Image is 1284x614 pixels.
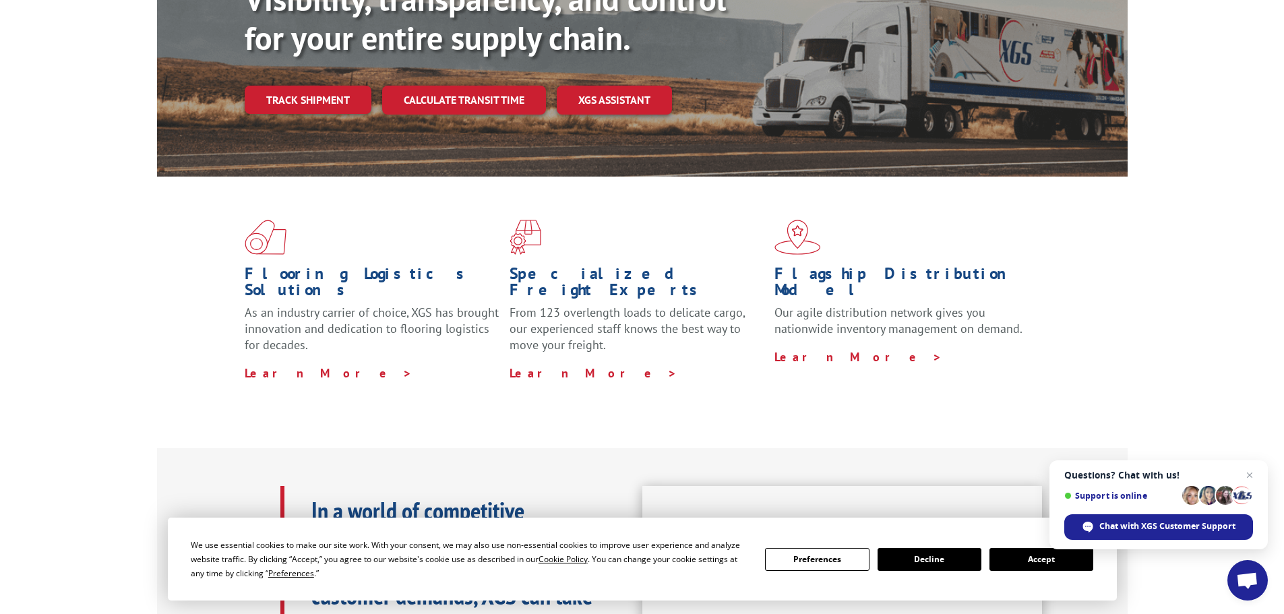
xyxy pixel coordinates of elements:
a: Learn More > [774,349,942,365]
a: Calculate transit time [382,86,546,115]
button: Preferences [765,548,869,571]
span: As an industry carrier of choice, XGS has brought innovation and dedication to flooring logistics... [245,305,499,352]
p: From 123 overlength loads to delicate cargo, our experienced staff knows the best way to move you... [510,305,764,365]
span: Preferences [268,567,314,579]
span: Questions? Chat with us! [1064,470,1253,481]
img: xgs-icon-flagship-distribution-model-red [774,220,821,255]
a: Track shipment [245,86,371,114]
span: Chat with XGS Customer Support [1064,514,1253,540]
button: Accept [989,548,1093,571]
a: XGS ASSISTANT [557,86,672,115]
a: Open chat [1227,560,1268,601]
div: Cookie Consent Prompt [168,518,1117,601]
span: Chat with XGS Customer Support [1099,520,1235,532]
img: xgs-icon-focused-on-flooring-red [510,220,541,255]
h1: Flooring Logistics Solutions [245,266,499,305]
button: Decline [878,548,981,571]
a: Learn More > [245,365,412,381]
span: Support is online [1064,491,1178,501]
span: Cookie Policy [539,553,588,565]
img: xgs-icon-total-supply-chain-intelligence-red [245,220,286,255]
h1: Specialized Freight Experts [510,266,764,305]
h1: Flagship Distribution Model [774,266,1029,305]
div: We use essential cookies to make our site work. With your consent, we may also use non-essential ... [191,538,749,580]
span: Our agile distribution network gives you nationwide inventory management on demand. [774,305,1022,336]
a: Learn More > [510,365,677,381]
